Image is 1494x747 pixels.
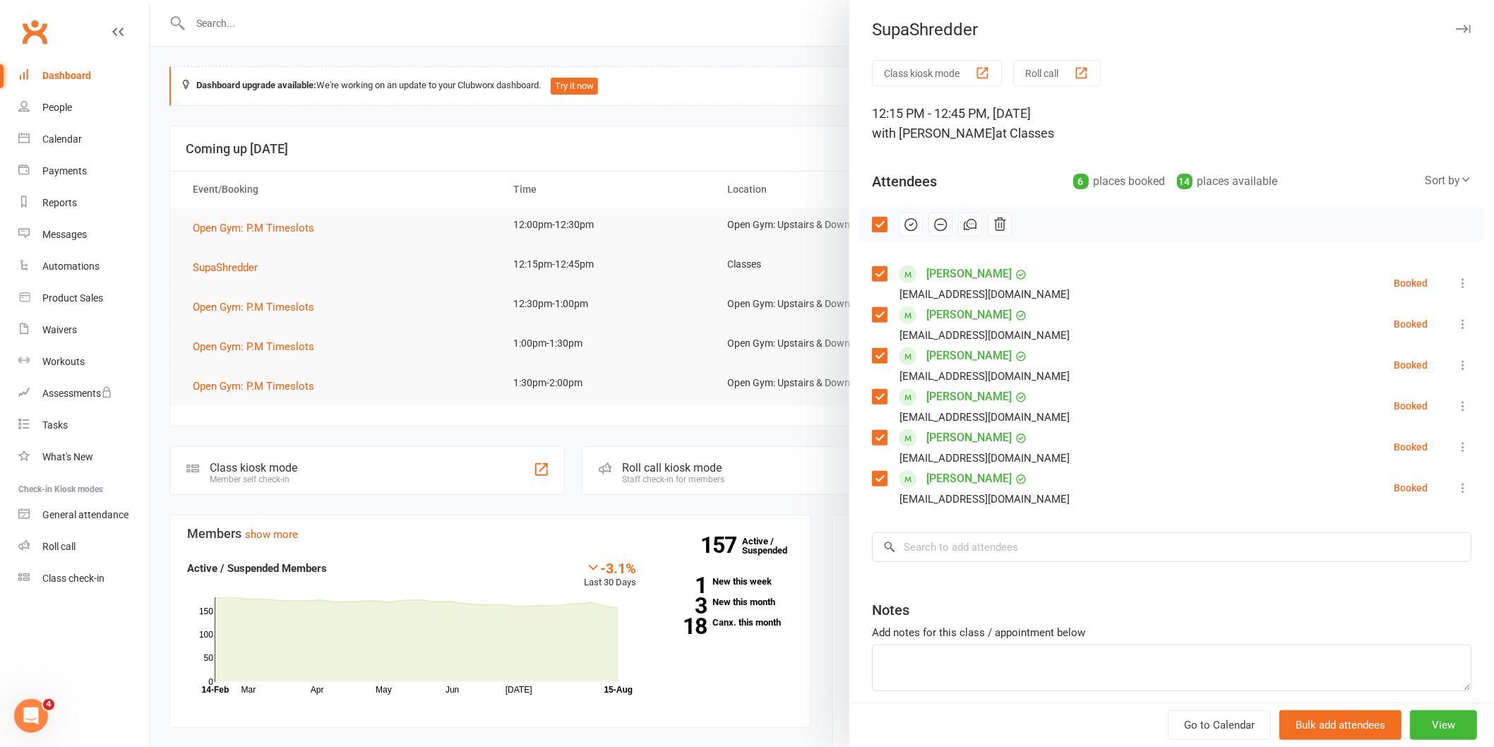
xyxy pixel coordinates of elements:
button: Bulk add attendees [1279,710,1402,740]
div: places booked [1073,172,1166,191]
a: Reports [18,187,149,219]
button: View [1410,710,1477,740]
div: Booked [1394,319,1428,329]
iframe: Intercom live chat [14,699,48,733]
div: Dashboard [42,70,91,81]
div: Tasks [42,419,68,431]
div: Notes [872,600,909,620]
div: Roll call [42,541,76,552]
div: What's New [42,451,93,462]
div: Attendees [872,172,937,191]
a: Clubworx [17,14,52,49]
a: People [18,92,149,124]
div: [EMAIL_ADDRESS][DOMAIN_NAME] [900,449,1070,467]
div: General attendance [42,509,129,520]
div: Booked [1394,442,1428,452]
div: Booked [1394,360,1428,370]
a: Payments [18,155,149,187]
span: at Classes [996,126,1054,141]
a: What's New [18,441,149,473]
a: Class kiosk mode [18,563,149,594]
div: Messages [42,229,87,240]
div: Assessments [42,388,112,399]
a: Assessments [18,378,149,410]
div: Reports [42,197,77,208]
div: Sort by [1425,172,1471,190]
a: Go to Calendar [1168,710,1271,740]
a: [PERSON_NAME] [926,263,1012,285]
a: Product Sales [18,282,149,314]
div: Payments [42,165,87,177]
a: [PERSON_NAME] [926,426,1012,449]
div: 14 [1177,174,1193,189]
a: [PERSON_NAME] [926,386,1012,408]
div: 12:15 PM - 12:45 PM, [DATE] [872,104,1471,143]
a: Tasks [18,410,149,441]
div: [EMAIL_ADDRESS][DOMAIN_NAME] [900,408,1070,426]
a: Roll call [18,531,149,563]
div: [EMAIL_ADDRESS][DOMAIN_NAME] [900,367,1070,386]
button: Roll call [1013,60,1101,86]
div: 6 [1073,174,1089,189]
a: Messages [18,219,149,251]
div: [EMAIL_ADDRESS][DOMAIN_NAME] [900,490,1070,508]
div: Product Sales [42,292,103,304]
div: [EMAIL_ADDRESS][DOMAIN_NAME] [900,285,1070,304]
input: Search to add attendees [872,532,1471,562]
a: [PERSON_NAME] [926,345,1012,367]
div: Calendar [42,133,82,145]
div: SupaShredder [849,20,1494,40]
div: Waivers [42,324,77,335]
a: [PERSON_NAME] [926,467,1012,490]
div: Class check-in [42,573,104,584]
div: Booked [1394,278,1428,288]
div: Workouts [42,356,85,367]
div: Booked [1394,483,1428,493]
button: Class kiosk mode [872,60,1002,86]
a: Calendar [18,124,149,155]
div: places available [1177,172,1278,191]
div: Automations [42,261,100,272]
div: [EMAIL_ADDRESS][DOMAIN_NAME] [900,326,1070,345]
span: with [PERSON_NAME] [872,126,996,141]
span: 4 [43,699,54,710]
div: People [42,102,72,113]
div: Booked [1394,401,1428,411]
a: Automations [18,251,149,282]
a: Dashboard [18,60,149,92]
a: [PERSON_NAME] [926,304,1012,326]
a: Workouts [18,346,149,378]
a: General attendance kiosk mode [18,499,149,531]
div: Add notes for this class / appointment below [872,624,1471,641]
a: Waivers [18,314,149,346]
